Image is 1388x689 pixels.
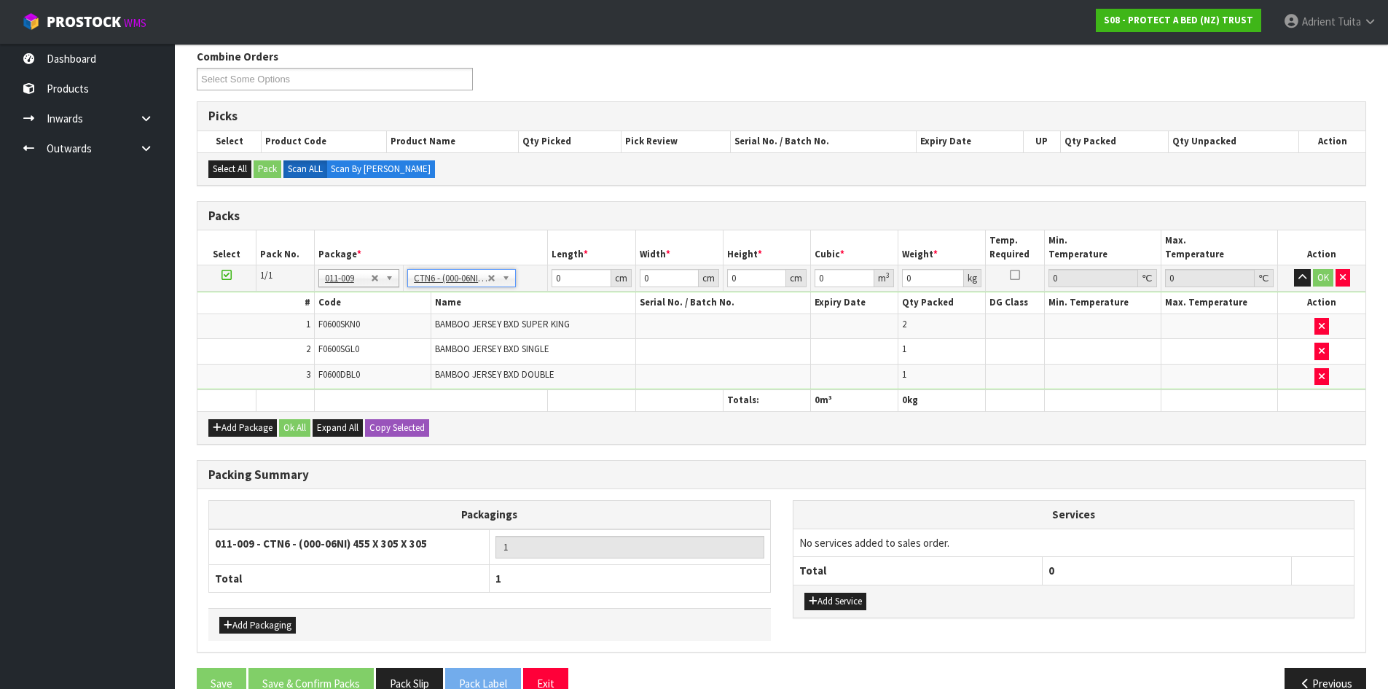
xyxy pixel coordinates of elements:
[208,468,1354,482] h3: Packing Summary
[611,269,632,287] div: cm
[431,292,636,314] th: Name
[898,230,986,265] th: Weight
[22,12,40,31] img: cube-alt.png
[47,12,121,31] span: ProStock
[1096,9,1261,32] a: S08 - PROTECT A BED (NZ) TRUST
[622,131,731,152] th: Pick Review
[635,292,810,314] th: Serial No. / Batch No.
[793,557,1043,585] th: Total
[1104,14,1253,26] strong: S08 - PROTECT A BED (NZ) TRUST
[495,572,501,585] span: 1
[902,394,907,406] span: 0
[635,230,723,265] th: Width
[1168,131,1298,152] th: Qty Unpacked
[314,230,548,265] th: Package
[317,421,358,434] span: Expand All
[414,270,487,287] span: CTN6 - (000-06NI) 455 X 305 X 305
[793,501,1354,529] th: Services
[519,131,622,152] th: Qty Picked
[1278,292,1365,314] th: Action
[723,230,810,265] th: Height
[723,390,810,411] th: Totals:
[219,617,296,634] button: Add Packaging
[262,131,387,152] th: Product Code
[731,131,917,152] th: Serial No. / Batch No.
[124,16,146,30] small: WMS
[902,343,906,355] span: 1
[811,390,898,411] th: m³
[786,269,807,287] div: cm
[1161,292,1277,314] th: Max. Temperature
[917,131,1024,152] th: Expiry Date
[1044,292,1161,314] th: Min. Temperature
[898,292,986,314] th: Qty Packed
[886,270,890,280] sup: 3
[548,230,635,265] th: Length
[435,318,570,330] span: BAMBOO JERSEY BXD SUPER KING
[208,160,251,178] button: Select All
[326,160,435,178] label: Scan By [PERSON_NAME]
[898,390,986,411] th: kg
[874,269,894,287] div: m
[811,292,898,314] th: Expiry Date
[256,230,314,265] th: Pack No.
[197,292,314,314] th: #
[793,529,1354,556] td: No services added to sales order.
[1255,269,1274,287] div: ℃
[1299,131,1365,152] th: Action
[986,292,1044,314] th: DG Class
[1023,131,1060,152] th: UP
[314,292,431,314] th: Code
[325,270,371,287] span: 011-009
[197,131,262,152] th: Select
[197,230,256,265] th: Select
[313,419,363,437] button: Expand All
[964,269,981,287] div: kg
[435,343,549,355] span: BAMBOO JERSEY BXD SINGLE
[318,368,360,381] span: F0600DBL0
[208,419,277,437] button: Add Package
[699,269,719,287] div: cm
[1278,230,1365,265] th: Action
[1313,269,1333,287] button: OK
[279,419,310,437] button: Ok All
[209,501,771,529] th: Packagings
[365,419,429,437] button: Copy Selected
[208,109,1354,123] h3: Picks
[1338,15,1361,28] span: Tuita
[435,368,554,381] span: BAMBOO JERSEY BXD DOUBLE
[815,394,820,406] span: 0
[387,131,519,152] th: Product Name
[306,318,310,330] span: 1
[283,160,327,178] label: Scan ALL
[902,368,906,381] span: 1
[1138,269,1157,287] div: ℃
[1060,131,1168,152] th: Qty Packed
[1048,564,1054,577] span: 0
[1161,230,1277,265] th: Max. Temperature
[254,160,281,178] button: Pack
[306,343,310,355] span: 2
[811,230,898,265] th: Cubic
[260,269,272,281] span: 1/1
[1302,15,1336,28] span: Adrient
[986,230,1044,265] th: Temp. Required
[318,318,360,330] span: F0600SKN0
[197,49,278,64] label: Combine Orders
[215,537,427,550] strong: 011-009 - CTN6 - (000-06NI) 455 X 305 X 305
[1044,230,1161,265] th: Min. Temperature
[208,209,1354,223] h3: Packs
[318,343,359,355] span: F0600SGL0
[804,593,866,610] button: Add Service
[306,368,310,381] span: 3
[209,564,490,592] th: Total
[902,318,906,330] span: 2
